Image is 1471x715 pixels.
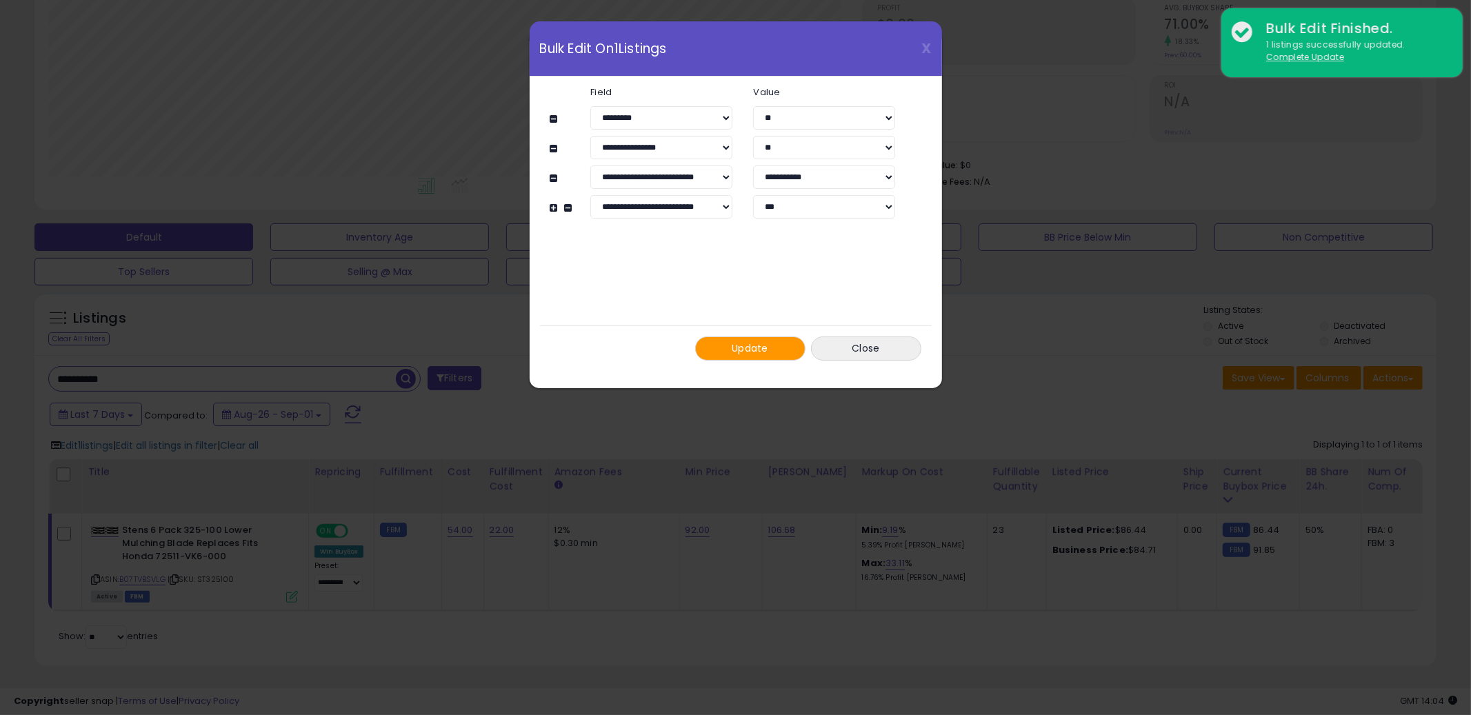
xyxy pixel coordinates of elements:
[540,42,667,55] span: Bulk Edit On 1 Listings
[1256,39,1452,64] div: 1 listings successfully updated.
[1266,51,1344,63] u: Complete Update
[811,336,921,361] button: Close
[1256,19,1452,39] div: Bulk Edit Finished.
[922,39,932,58] span: X
[580,88,743,97] label: Field
[743,88,905,97] label: Value
[732,341,768,355] span: Update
